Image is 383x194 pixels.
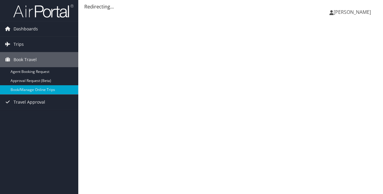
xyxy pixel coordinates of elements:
div: Redirecting... [84,3,377,10]
a: [PERSON_NAME] [329,3,377,21]
span: [PERSON_NAME] [334,9,371,15]
span: Dashboards [14,21,38,36]
span: Trips [14,37,24,52]
span: Book Travel [14,52,37,67]
img: airportal-logo.png [13,4,73,18]
span: Travel Approval [14,95,45,110]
